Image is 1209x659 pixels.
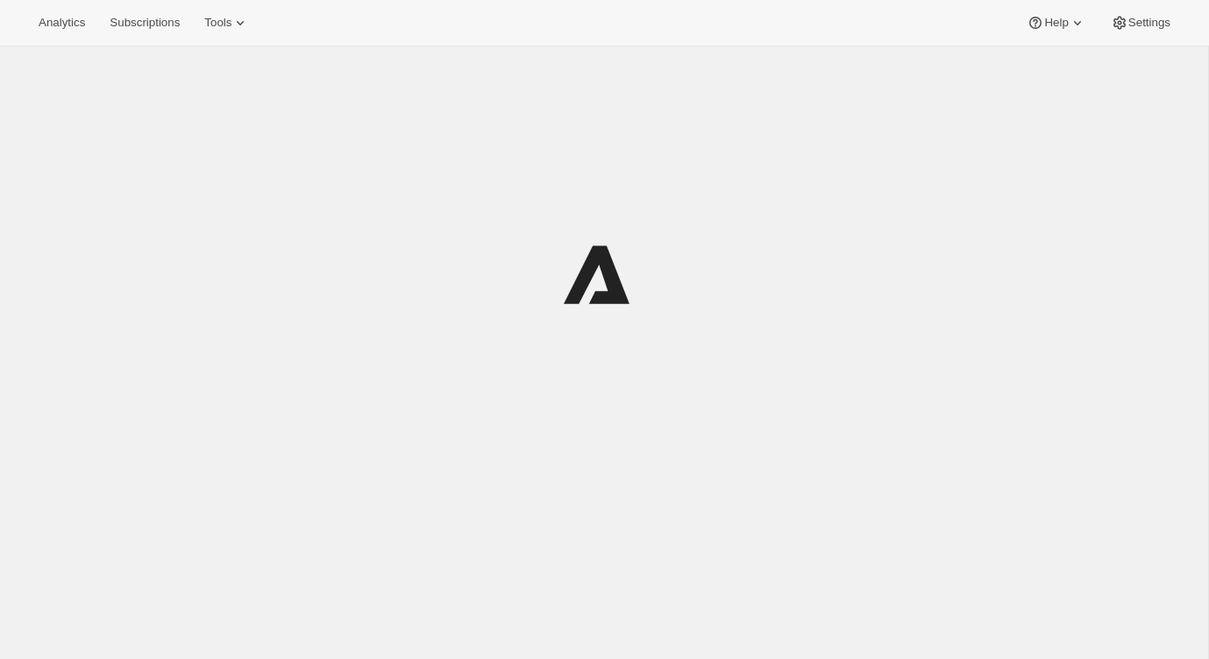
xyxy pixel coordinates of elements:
[99,11,190,35] button: Subscriptions
[1100,11,1181,35] button: Settings
[39,16,85,30] span: Analytics
[1128,16,1170,30] span: Settings
[28,11,96,35] button: Analytics
[1044,16,1068,30] span: Help
[110,16,180,30] span: Subscriptions
[204,16,231,30] span: Tools
[1016,11,1096,35] button: Help
[194,11,260,35] button: Tools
